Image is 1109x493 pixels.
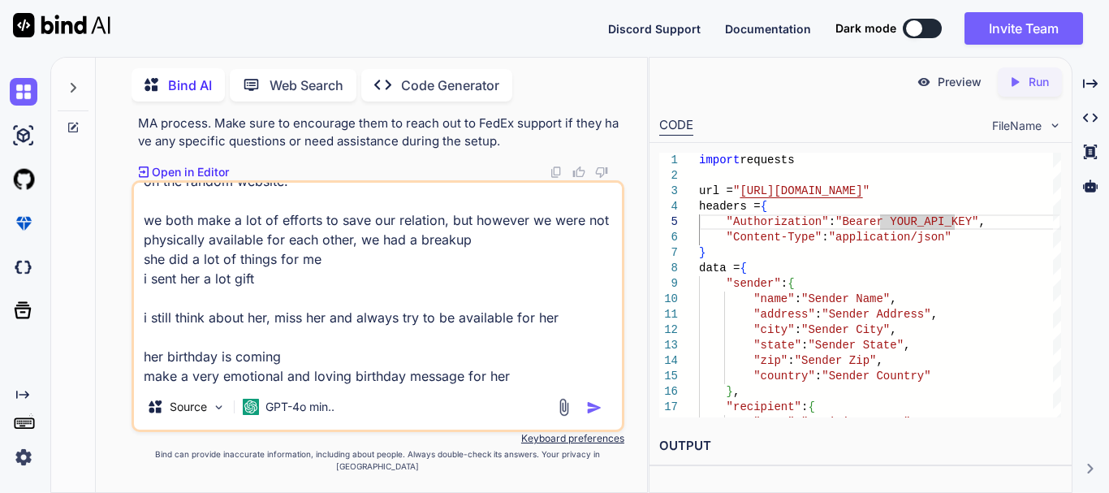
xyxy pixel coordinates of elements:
[132,448,624,473] p: Bind can provide inaccurate information, including about people. Always double-check its answers....
[212,400,226,414] img: Pick Models
[890,292,896,305] span: ,
[964,12,1083,45] button: Invite Team
[659,292,678,307] div: 10
[659,369,678,384] div: 15
[270,76,343,95] p: Web Search
[733,184,740,197] span: "
[835,215,978,228] span: "Bearer YOUR_API_KEY"
[725,20,811,37] button: Documentation
[659,307,678,322] div: 11
[152,164,229,180] p: Open in Editor
[170,399,207,415] p: Source
[727,215,829,228] span: "Authorization"
[808,400,814,413] span: {
[659,230,678,245] div: 6
[815,370,822,383] span: :
[801,323,890,336] span: "Sender City"
[243,399,259,415] img: GPT-4o mini
[572,166,585,179] img: like
[265,399,334,415] p: GPT-4o min..
[801,292,890,305] span: "Sender Name"
[733,385,740,398] span: ,
[753,370,815,383] span: "country"
[938,74,982,90] p: Preview
[659,415,678,430] div: 18
[822,370,930,383] span: "Sender Country"
[595,166,608,179] img: dislike
[727,231,822,244] span: "Content-Type"
[699,262,740,275] span: data =
[876,354,882,367] span: ,
[659,214,678,230] div: 5
[753,323,794,336] span: "city"
[788,354,794,367] span: :
[699,184,733,197] span: url =
[795,292,801,305] span: :
[890,323,896,336] span: ,
[608,22,701,36] span: Discord Support
[808,339,904,352] span: "Sender State"
[992,118,1042,134] span: FileName
[917,75,931,89] img: preview
[699,200,761,213] span: headers =
[753,292,794,305] span: "name"
[727,385,733,398] span: }
[586,400,602,416] img: icon
[788,277,794,290] span: {
[138,78,621,151] p: By providing these requirements to your client, you will help ensure a smooth process for creatin...
[699,154,740,166] span: import
[801,400,808,413] span: :
[659,245,678,261] div: 7
[10,210,37,237] img: premium
[659,116,693,136] div: CODE
[659,184,678,199] div: 3
[781,277,788,290] span: :
[795,354,877,367] span: "Sender Zip"
[801,339,808,352] span: :
[659,353,678,369] div: 14
[132,432,624,445] p: Keyboard preferences
[10,443,37,471] img: settings
[795,416,801,429] span: :
[659,168,678,184] div: 2
[1048,119,1062,132] img: chevron down
[727,277,781,290] span: "sender"
[753,339,801,352] span: "state"
[863,184,870,197] span: "
[550,166,563,179] img: copy
[910,416,917,429] span: ,
[10,253,37,281] img: darkCloudIdeIcon
[740,262,746,275] span: {
[401,76,499,95] p: Code Generator
[835,20,896,37] span: Dark mode
[608,20,701,37] button: Discord Support
[659,276,678,292] div: 9
[727,400,801,413] span: "recipient"
[761,200,767,213] span: {
[829,231,951,244] span: "application/json"
[979,215,986,228] span: ,
[753,354,788,367] span: "zip"
[829,215,835,228] span: :
[10,78,37,106] img: chat
[753,308,815,321] span: "address"
[659,261,678,276] div: 8
[659,338,678,353] div: 13
[659,199,678,214] div: 4
[931,308,938,321] span: ,
[815,308,822,321] span: :
[822,231,828,244] span: :
[801,416,910,429] span: "Recipient Name"
[904,339,910,352] span: ,
[649,427,1072,465] h2: OUTPUT
[134,183,622,384] textarea: I had a girl friend, we were in a relationship for a year we spent a lot of good time together, N...
[753,416,794,429] span: "name"
[740,184,862,197] span: [URL][DOMAIN_NAME]
[659,400,678,415] div: 17
[10,122,37,149] img: ai-studio
[554,398,573,417] img: attachment
[740,154,794,166] span: requests
[659,322,678,338] div: 12
[699,246,706,259] span: }
[1029,74,1049,90] p: Run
